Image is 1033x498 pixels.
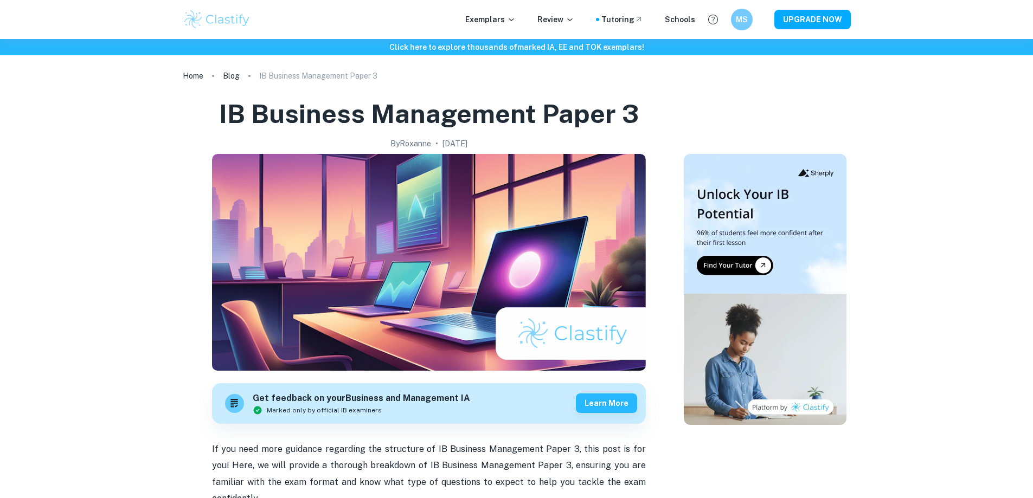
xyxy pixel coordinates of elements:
[731,9,753,30] button: MS
[2,41,1031,53] h6: Click here to explore thousands of marked IA, EE and TOK exemplars !
[212,154,646,371] img: IB Business Management Paper 3 cover image
[601,14,643,25] a: Tutoring
[253,392,470,405] h6: Get feedback on your Business and Management IA
[576,393,637,413] button: Learn more
[259,70,377,82] p: IB Business Management Paper 3
[435,138,438,150] p: •
[223,68,240,83] a: Blog
[665,14,695,25] a: Schools
[684,154,846,425] img: Thumbnail
[442,138,467,150] h2: [DATE]
[219,96,639,131] h1: IB Business Management Paper 3
[735,14,748,25] h6: MS
[465,14,516,25] p: Exemplars
[267,405,382,415] span: Marked only by official IB examiners
[183,9,252,30] img: Clastify logo
[774,10,851,29] button: UPGRADE NOW
[212,383,646,424] a: Get feedback on yourBusiness and Management IAMarked only by official IB examinersLearn more
[704,10,722,29] button: Help and Feedback
[537,14,574,25] p: Review
[390,138,431,150] h2: By Roxanne
[183,68,203,83] a: Home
